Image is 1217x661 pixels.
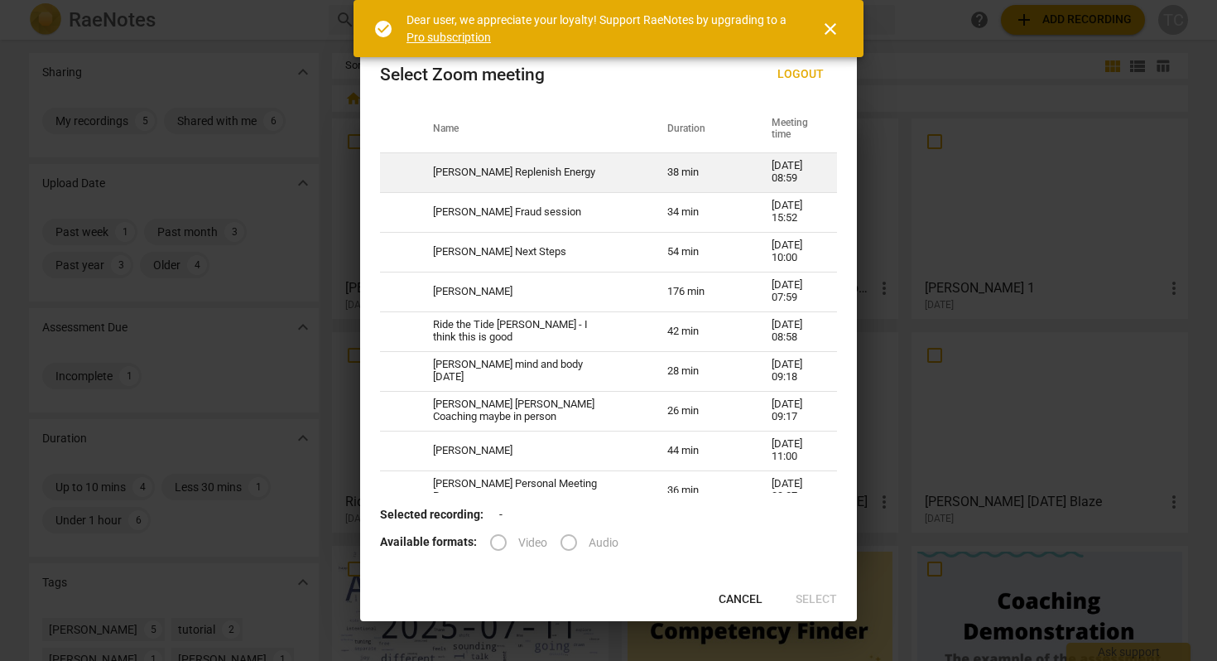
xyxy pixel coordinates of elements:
[647,106,752,152] th: Duration
[752,232,837,272] td: [DATE] 10:00
[413,351,647,391] td: [PERSON_NAME] mind and body [DATE]
[518,534,547,552] span: Video
[413,192,647,232] td: [PERSON_NAME] Fraud session
[647,431,752,470] td: 44 min
[777,66,824,83] span: Logout
[406,31,491,44] a: Pro subscription
[413,431,647,470] td: [PERSON_NAME]
[373,19,393,39] span: check_circle
[380,508,483,521] b: Selected recording:
[647,351,752,391] td: 28 min
[752,470,837,510] td: [DATE] 09:27
[752,311,837,351] td: [DATE] 08:58
[752,431,837,470] td: [DATE] 11:00
[647,152,752,192] td: 38 min
[413,311,647,351] td: Ride the Tide [PERSON_NAME] - I think this is good
[647,272,752,311] td: 176 min
[380,535,477,548] b: Available formats:
[413,232,647,272] td: [PERSON_NAME] Next Steps
[820,19,840,39] span: close
[752,106,837,152] th: Meeting time
[413,391,647,431] td: [PERSON_NAME] [PERSON_NAME] Coaching maybe in person
[752,391,837,431] td: [DATE] 09:17
[406,12,791,46] div: Dear user, we appreciate your loyalty! Support RaeNotes by upgrading to a
[647,192,752,232] td: 34 min
[647,391,752,431] td: 26 min
[811,9,850,49] button: Close
[380,506,837,523] p: -
[719,591,762,608] span: Cancel
[705,585,776,615] button: Cancel
[647,311,752,351] td: 42 min
[752,152,837,192] td: [DATE] 08:59
[490,535,632,548] div: File type
[413,106,647,152] th: Name
[764,60,837,89] button: Logout
[647,232,752,272] td: 54 min
[647,470,752,510] td: 36 min
[413,272,647,311] td: [PERSON_NAME]
[752,351,837,391] td: [DATE] 09:18
[589,534,618,552] span: Audio
[380,65,545,85] div: Select Zoom meeting
[752,272,837,311] td: [DATE] 07:59
[413,470,647,510] td: [PERSON_NAME] Personal Meeting Room
[752,192,837,232] td: [DATE] 15:52
[413,152,647,192] td: [PERSON_NAME] Replenish Energy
